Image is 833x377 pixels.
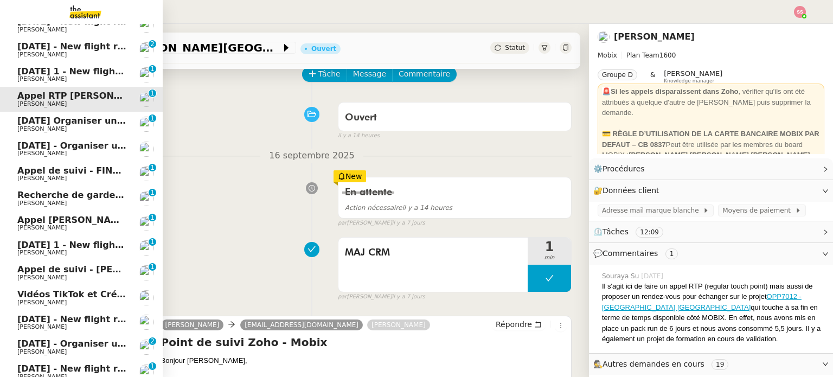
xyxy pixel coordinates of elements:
span: ⏲️ [593,227,672,236]
span: [DATE] - Organiser un vol pour [PERSON_NAME] [17,140,251,151]
span: Appel RTP [PERSON_NAME][GEOGRAPHIC_DATA] [56,42,281,53]
span: [DATE] Organiser un vol pour [PERSON_NAME] [17,116,244,126]
span: 🕵️ [593,360,733,368]
div: 💬Commentaires 1 [589,243,833,264]
span: Plan Team [626,52,659,59]
u: OPP7012 - [GEOGRAPHIC_DATA] [GEOGRAPHIC_DATA] [602,292,802,311]
img: svg [794,6,806,18]
div: Il s'agit ici de faire un appel RTP (regular touch point) mais aussi de proposer un rendez-vous p... [602,281,824,344]
button: Répondre [492,318,546,330]
strong: 💳 RÈGLE D’UTILISATION DE LA CARTE BANCAIRE MOBIX PAR DEFAUT – CB 0837 [602,130,819,149]
span: 16 septembre 2025 [260,149,363,163]
span: Knowledge manager [664,78,714,84]
img: users%2FC9SBsJ0duuaSgpQFj5LgoEX8n0o2%2Favatar%2Fec9d51b8-9413-4189-adfb-7be4d8c96a3c [139,142,154,157]
span: Ouvert [345,113,377,123]
nz-badge-sup: 1 [149,65,156,73]
span: Procédures [603,164,645,173]
span: MAJ CRM [345,245,521,261]
span: Moyens de paiement [722,205,794,216]
nz-badge-sup: 1 [149,90,156,97]
div: Bonjour [PERSON_NAME], [161,355,567,366]
span: Répondre [496,319,532,330]
span: [DATE] - New flight request - [PERSON_NAME] [17,314,241,324]
p: 1 [150,189,155,199]
img: users%2FW4OQjB9BRtYK2an7yusO0WsYLsD3%2Favatar%2F28027066-518b-424c-8476-65f2e549ac29 [139,216,154,231]
span: Statut [505,44,525,52]
span: [DATE] - New flight request - [PERSON_NAME] [17,363,241,374]
nz-badge-sup: 1 [149,362,156,370]
span: [PERSON_NAME] [17,299,67,306]
span: par [338,292,347,302]
span: Appel de suivi - FINDWAYS - Ibtissem Cherifi [17,165,234,176]
span: Appel de suivi - [PERSON_NAME] - TDX [17,264,206,274]
nz-badge-sup: 1 [149,238,156,246]
p: 1 [150,114,155,124]
p: 2 [150,40,155,50]
button: Commentaire [392,67,457,82]
nz-tag: 1 [665,248,678,259]
span: Mobix [598,52,617,59]
span: [PERSON_NAME] [17,100,67,107]
span: Adresse mail marque blanche [602,205,703,216]
span: il y a 7 jours [392,292,425,302]
span: & [650,69,655,84]
a: [PERSON_NAME] [161,320,224,330]
span: [PERSON_NAME] [17,224,67,231]
nz-badge-sup: 1 [149,164,156,171]
a: [PERSON_NAME] [367,320,430,330]
img: users%2FW4OQjB9BRtYK2an7yusO0WsYLsD3%2Favatar%2F28027066-518b-424c-8476-65f2e549ac29 [139,166,154,181]
span: Tâches [603,227,629,236]
h4: Point de suivi Zoho - Mobix [161,335,567,350]
nz-tag: 12:09 [636,227,663,238]
span: [PERSON_NAME] [17,150,67,157]
span: [PERSON_NAME] [17,175,67,182]
p: 1 [150,263,155,273]
div: 🔐Données client [589,180,833,201]
span: [PERSON_NAME] [17,323,67,330]
span: Commentaires [603,249,658,258]
span: 🔐 [593,184,664,197]
span: Tâche [318,68,341,80]
strong: Si les appels disparaissent dans Zoho [611,87,739,95]
img: users%2FW4OQjB9BRtYK2an7yusO0WsYLsD3%2Favatar%2F28027066-518b-424c-8476-65f2e549ac29 [139,265,154,280]
p: 1 [150,90,155,99]
p: 1 [150,164,155,174]
div: 🕵️Autres demandes en cours 19 [589,354,833,375]
span: Appel [PERSON_NAME] OPP7264 - CERFRANCE RHÔNE & LYON - FORMATION OPCO [17,215,418,225]
img: users%2FC9SBsJ0duuaSgpQFj5LgoEX8n0o2%2Favatar%2Fec9d51b8-9413-4189-adfb-7be4d8c96a3c [139,42,154,57]
small: [PERSON_NAME] [338,292,425,302]
span: [DATE] 1 - New flight request - [PERSON_NAME] [17,66,251,76]
span: [PERSON_NAME] [664,69,722,78]
strong: [PERSON_NAME] [629,151,688,159]
strong: [PERSON_NAME] [751,151,810,159]
span: En attente [345,188,392,197]
div: , vérifier qu'ils ont été attribués à quelque d'autre de [PERSON_NAME] puis supprimer la demande. [602,86,820,118]
img: users%2FC9SBsJ0duuaSgpQFj5LgoEX8n0o2%2Favatar%2Fec9d51b8-9413-4189-adfb-7be4d8c96a3c [139,117,154,132]
div: Peut être utilisée par les membres du board MOBIX : , , , ou par les éventuels délégués des perso... [602,129,820,182]
p: 1 [150,238,155,248]
span: Vidéos TikTok et Créatives META - septembre 2025 [17,289,266,299]
span: [PERSON_NAME] [17,26,67,33]
nz-tag: Groupe D [598,69,637,80]
span: [DATE] 1 - New flight request - [PERSON_NAME] [17,240,251,250]
strong: [PERSON_NAME] [690,151,749,159]
small: [PERSON_NAME] [338,219,425,228]
span: [PERSON_NAME] [17,249,67,256]
p: 1 [150,214,155,223]
a: [PERSON_NAME] [614,31,695,42]
span: [PERSON_NAME] [17,51,67,58]
span: Commentaire [399,68,450,80]
nz-badge-sup: 1 [149,114,156,122]
span: 💬 [593,249,682,258]
button: Tâche [302,67,347,82]
span: par [338,219,347,228]
span: Autres demandes en cours [603,360,704,368]
img: users%2FW4OQjB9BRtYK2an7yusO0WsYLsD3%2Favatar%2F28027066-518b-424c-8476-65f2e549ac29 [139,92,154,107]
span: [PERSON_NAME] [17,125,67,132]
span: il y a 14 heures [345,204,452,212]
nz-badge-sup: 1 [149,189,156,196]
nz-badge-sup: 2 [149,40,156,48]
div: New [334,170,367,182]
span: [DATE] - Organiser un vol CDG à [GEOGRAPHIC_DATA] [17,338,278,349]
span: [PERSON_NAME] [17,200,67,207]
